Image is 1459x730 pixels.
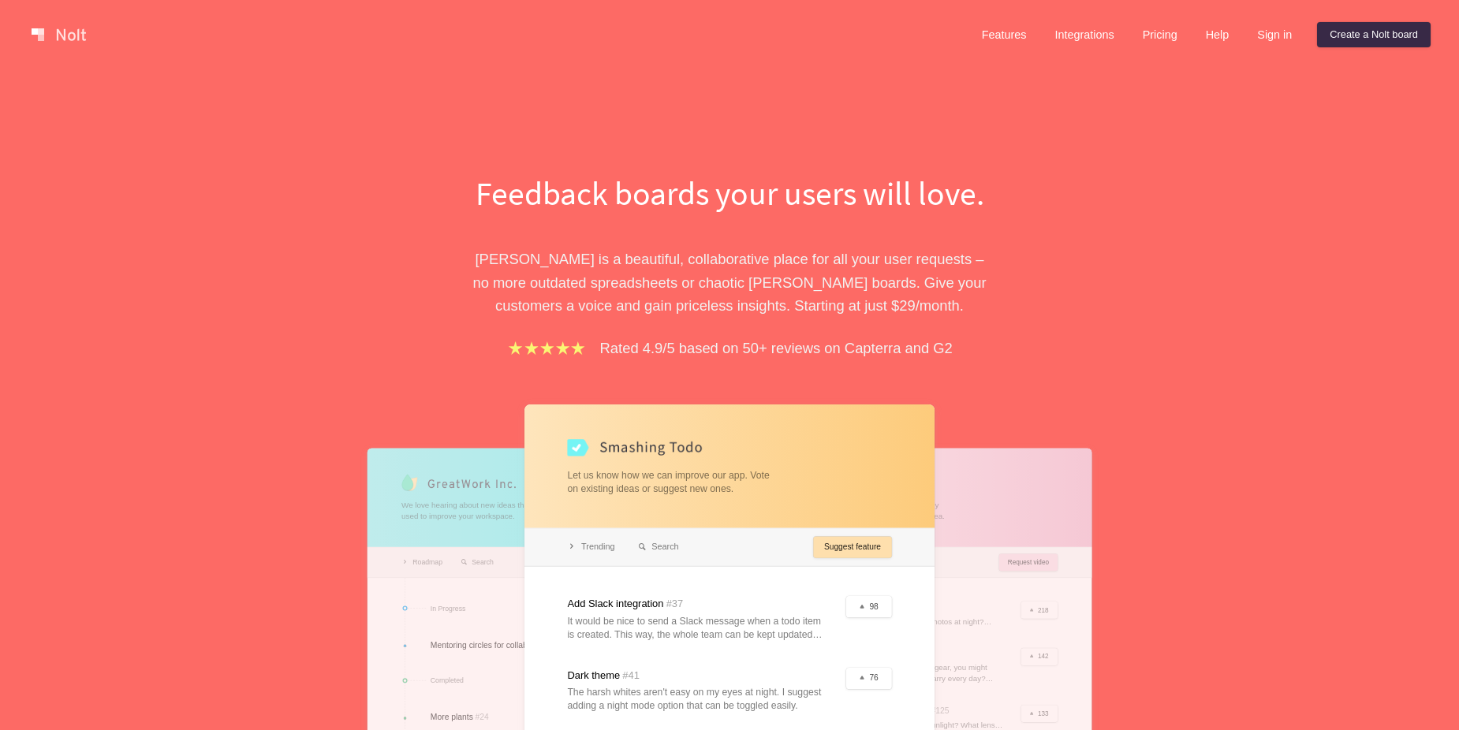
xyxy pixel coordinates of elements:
[457,248,1002,317] p: [PERSON_NAME] is a beautiful, collaborative place for all your user requests – no more outdated s...
[457,170,1002,216] h1: Feedback boards your users will love.
[1193,22,1242,47] a: Help
[1130,22,1190,47] a: Pricing
[969,22,1039,47] a: Features
[1317,22,1431,47] a: Create a Nolt board
[1244,22,1304,47] a: Sign in
[1042,22,1126,47] a: Integrations
[600,337,953,359] p: Rated 4.9/5 based on 50+ reviews on Capterra and G2
[506,339,587,357] img: stars.b067e34983.png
